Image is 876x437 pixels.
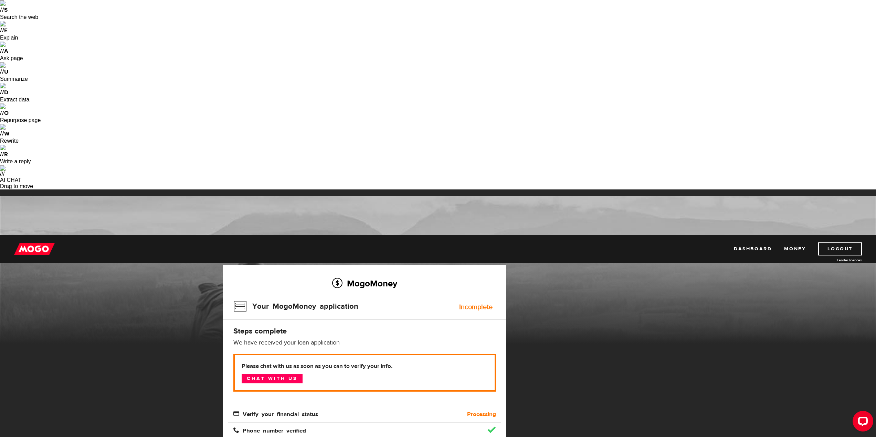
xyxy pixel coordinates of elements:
[784,242,806,255] a: Money
[734,242,772,255] a: Dashboard
[233,326,496,336] h4: Steps complete
[818,242,862,255] a: Logout
[233,411,318,416] span: Verify your financial status
[233,427,306,433] span: Phone number verified
[810,258,862,263] a: Lender licences
[233,339,496,347] p: We have received your loan application
[14,242,55,255] img: mogo_logo-11ee424be714fa7cbb0f0f49df9e16ec.png
[467,410,496,418] b: Processing
[459,304,493,310] div: Incomplete
[233,276,496,291] h2: MogoMoney
[233,297,358,315] h3: Your MogoMoney application
[847,408,876,437] iframe: LiveChat chat widget
[242,374,303,383] a: Chat with us
[242,362,488,370] b: Please chat with us as soon as you can to verify your info.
